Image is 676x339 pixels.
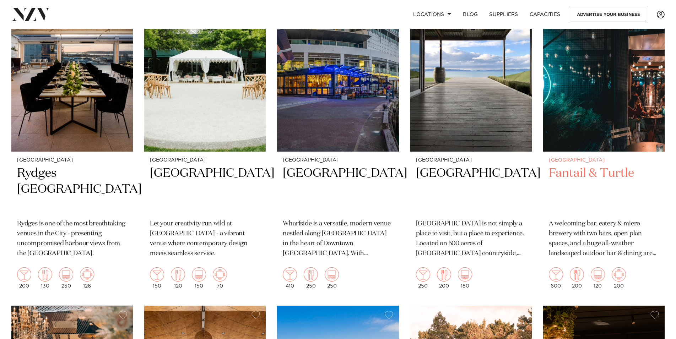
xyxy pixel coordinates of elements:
[437,267,451,281] img: dining.png
[80,267,94,281] img: meeting.png
[213,267,227,281] img: meeting.png
[416,165,526,213] h2: [GEOGRAPHIC_DATA]
[59,267,73,281] img: theatre.png
[213,267,227,289] div: 70
[325,267,339,281] img: theatre.png
[416,267,430,289] div: 250
[458,267,472,289] div: 180
[38,267,52,289] div: 130
[524,7,566,22] a: Capacities
[612,267,626,289] div: 200
[549,165,659,213] h2: Fantail & Turtle
[483,7,524,22] a: SUPPLIERS
[407,7,457,22] a: Locations
[283,219,393,259] p: Wharfside is a versatile, modern venue nestled along [GEOGRAPHIC_DATA] in the heart of Downtown [...
[283,267,297,281] img: cocktail.png
[416,267,430,281] img: cocktail.png
[192,267,206,289] div: 150
[17,267,31,281] img: cocktail.png
[150,267,164,281] img: cocktail.png
[549,267,563,281] img: cocktail.png
[11,8,50,21] img: nzv-logo.png
[150,267,164,289] div: 150
[150,219,260,259] p: Let your creativity run wild at [GEOGRAPHIC_DATA] - a vibrant venue where contemporary design mee...
[416,158,526,163] small: [GEOGRAPHIC_DATA]
[612,267,626,281] img: meeting.png
[571,7,646,22] a: Advertise your business
[171,267,185,289] div: 120
[17,267,31,289] div: 200
[304,267,318,289] div: 250
[150,165,260,213] h2: [GEOGRAPHIC_DATA]
[59,267,73,289] div: 250
[591,267,605,281] img: theatre.png
[17,158,127,163] small: [GEOGRAPHIC_DATA]
[283,165,393,213] h2: [GEOGRAPHIC_DATA]
[38,267,52,281] img: dining.png
[17,165,127,213] h2: Rydges [GEOGRAPHIC_DATA]
[283,158,393,163] small: [GEOGRAPHIC_DATA]
[171,267,185,281] img: dining.png
[549,267,563,289] div: 600
[150,158,260,163] small: [GEOGRAPHIC_DATA]
[416,219,526,259] p: [GEOGRAPHIC_DATA] is not simply a place to visit, but a place to experience. Located on 500 acres...
[570,267,584,289] div: 200
[549,219,659,259] p: A welcoming bar, eatery & micro brewery with two bars, open plan spaces, and a huge all-weather l...
[192,267,206,281] img: theatre.png
[304,267,318,281] img: dining.png
[437,267,451,289] div: 200
[458,267,472,281] img: theatre.png
[570,267,584,281] img: dining.png
[549,158,659,163] small: [GEOGRAPHIC_DATA]
[591,267,605,289] div: 120
[17,219,127,259] p: Rydges is one of the most breathtaking venues in the City - presenting uncompromised harbour view...
[283,267,297,289] div: 410
[457,7,483,22] a: BLOG
[80,267,94,289] div: 126
[325,267,339,289] div: 250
